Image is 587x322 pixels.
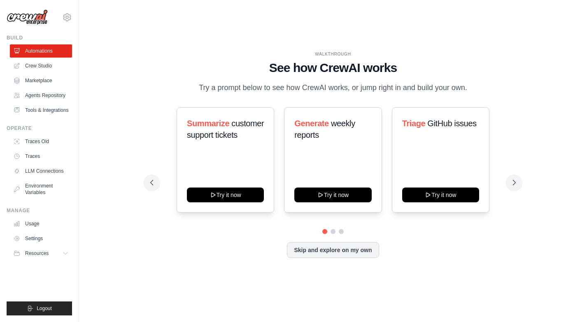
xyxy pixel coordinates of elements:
div: WALKTHROUGH [150,51,516,57]
a: Automations [10,44,72,58]
a: Marketplace [10,74,72,87]
a: Environment Variables [10,179,72,199]
span: Logout [37,305,52,312]
div: Build [7,35,72,41]
a: Tools & Integrations [10,104,72,117]
p: Try a prompt below to see how CrewAI works, or jump right in and build your own. [195,82,471,94]
button: Logout [7,301,72,315]
a: Agents Repository [10,89,72,102]
a: Usage [10,217,72,230]
a: Settings [10,232,72,245]
span: weekly reports [294,119,355,139]
div: Manage [7,207,72,214]
span: Resources [25,250,49,257]
div: Operate [7,125,72,132]
span: customer support tickets [187,119,264,139]
span: Summarize [187,119,229,128]
span: Triage [402,119,426,128]
img: Logo [7,9,48,25]
button: Resources [10,247,72,260]
button: Try it now [294,188,371,202]
a: Traces Old [10,135,72,148]
a: Crew Studio [10,59,72,72]
h1: See how CrewAI works [150,60,516,75]
button: Try it now [402,188,479,202]
button: Skip and explore on my own [287,242,379,258]
a: LLM Connections [10,164,72,178]
span: GitHub issues [427,119,476,128]
span: Generate [294,119,329,128]
a: Traces [10,150,72,163]
button: Try it now [187,188,264,202]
